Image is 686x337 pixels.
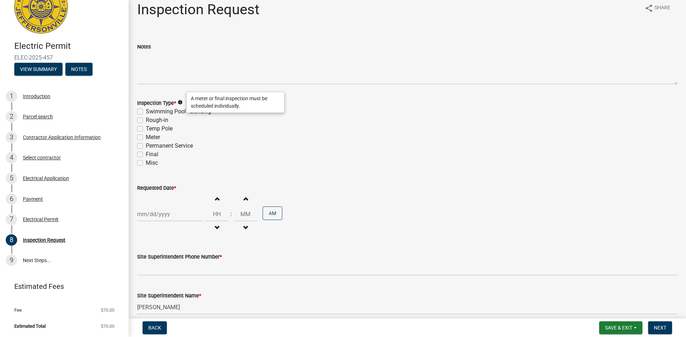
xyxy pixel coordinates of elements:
[137,207,203,221] input: mm/dd/yyyy
[234,207,257,221] input: Minutes
[14,54,114,61] span: ELEC-2025-457
[605,325,632,331] span: Save & Exit
[599,321,642,334] button: Save & Exit
[178,100,183,105] i: info
[654,325,666,331] span: Next
[101,308,114,312] span: $70.00
[23,114,53,119] div: Parcel search
[655,4,670,12] span: Share
[143,321,167,334] button: Back
[146,124,173,133] label: Temp Pole
[639,1,676,15] button: shareShare
[6,111,17,122] div: 2
[6,193,17,205] div: 6
[146,150,158,159] label: Final
[14,308,22,312] span: Fee
[146,142,193,150] label: Permanent Service
[6,152,17,163] div: 4
[6,214,17,225] div: 7
[6,234,17,246] div: 8
[137,101,176,106] label: Inspection Type
[137,1,259,18] h1: Inspection Request
[648,321,672,334] button: Next
[6,132,17,143] div: 3
[137,293,201,298] label: Site Superintendent Name
[146,159,158,167] label: Misc
[6,255,17,266] div: 9
[23,155,61,160] div: Select contractor
[137,186,176,191] label: Requested Date
[65,67,93,72] wm-modal-confirm: Notes
[146,107,211,116] label: Swimming Pool - Bonding
[187,92,284,113] div: A meter or final inspection must be scheduled individually.
[14,63,63,76] button: View Summary
[228,210,234,219] div: :
[6,173,17,184] div: 5
[205,207,228,221] input: Hours
[14,67,63,72] wm-modal-confirm: Summary
[146,133,160,142] label: Meter
[23,94,50,99] div: Introduction
[137,45,151,50] label: Notes
[101,324,114,328] span: $70.00
[645,4,653,12] i: share
[14,324,46,328] span: Estimated Total
[65,63,93,76] button: Notes
[148,325,161,331] span: Back
[14,41,123,51] h4: Electric Permit
[23,196,43,201] div: Payment
[137,255,222,260] label: Site Superintendent Phone Number
[263,206,282,220] button: AM
[6,91,17,102] div: 1
[6,279,117,293] a: Estimated Fees
[23,238,65,242] div: Inspection Request
[146,116,168,124] label: Rough-in
[23,176,69,181] div: Electrical Application
[23,135,101,140] div: Contractor Application Information
[23,217,59,222] div: Electrical Permit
